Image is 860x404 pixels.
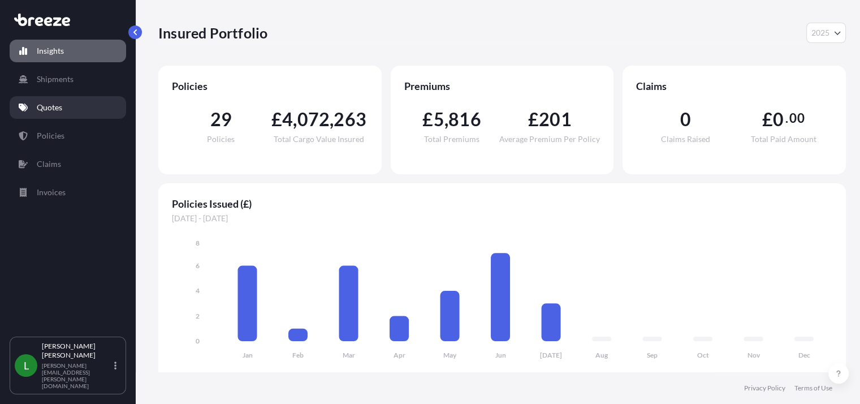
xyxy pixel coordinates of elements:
a: Shipments [10,68,126,91]
span: Policies [207,135,235,143]
span: 2025 [811,27,829,38]
span: Policies Issued (£) [172,197,832,210]
tspan: Dec [798,351,810,359]
tspan: Sep [647,351,658,359]
span: L [24,360,29,371]
span: Policies [172,79,368,93]
tspan: 2 [196,312,200,320]
span: £ [762,110,773,128]
span: 00 [789,114,804,123]
p: Shipments [37,74,74,85]
a: Claims [10,153,126,175]
p: Policies [37,130,64,141]
a: Terms of Use [794,384,832,393]
span: Total Premiums [424,135,479,143]
span: 5 [434,110,444,128]
span: Total Paid Amount [750,135,816,143]
tspan: Aug [595,351,608,359]
tspan: Nov [747,351,760,359]
a: Privacy Policy [744,384,785,393]
span: 0 [773,110,784,128]
span: £ [271,110,282,128]
p: Insured Portfolio [158,24,267,42]
span: 4 [282,110,293,128]
a: Invoices [10,181,126,204]
span: 263 [334,110,366,128]
tspan: Apr [394,351,405,359]
span: , [444,110,448,128]
a: Insights [10,40,126,62]
span: , [330,110,334,128]
tspan: 4 [196,286,200,295]
span: Premiums [404,79,600,93]
tspan: Jan [243,351,253,359]
p: Invoices [37,187,66,198]
tspan: May [443,351,457,359]
tspan: Mar [343,351,355,359]
span: 201 [539,110,572,128]
a: Policies [10,124,126,147]
span: . [785,114,788,123]
span: [DATE] - [DATE] [172,213,832,224]
p: Claims [37,158,61,170]
span: 816 [448,110,481,128]
p: [PERSON_NAME][EMAIL_ADDRESS][PERSON_NAME][DOMAIN_NAME] [42,362,112,389]
p: Quotes [37,102,62,113]
tspan: Feb [292,351,304,359]
span: £ [528,110,539,128]
span: 0 [680,110,690,128]
p: Insights [37,45,64,57]
span: Average Premium Per Policy [499,135,600,143]
tspan: 8 [196,239,200,247]
span: Total Cargo Value Insured [274,135,364,143]
span: £ [422,110,433,128]
span: Claims [636,79,832,93]
tspan: Oct [697,351,709,359]
tspan: Jun [495,351,506,359]
p: [PERSON_NAME] [PERSON_NAME] [42,342,112,360]
span: , [293,110,297,128]
tspan: [DATE] [540,351,562,359]
tspan: 6 [196,261,200,270]
span: 072 [297,110,330,128]
a: Quotes [10,96,126,119]
button: Year Selector [806,23,846,43]
span: Claims Raised [661,135,710,143]
span: 29 [210,110,231,128]
tspan: 0 [196,337,200,345]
